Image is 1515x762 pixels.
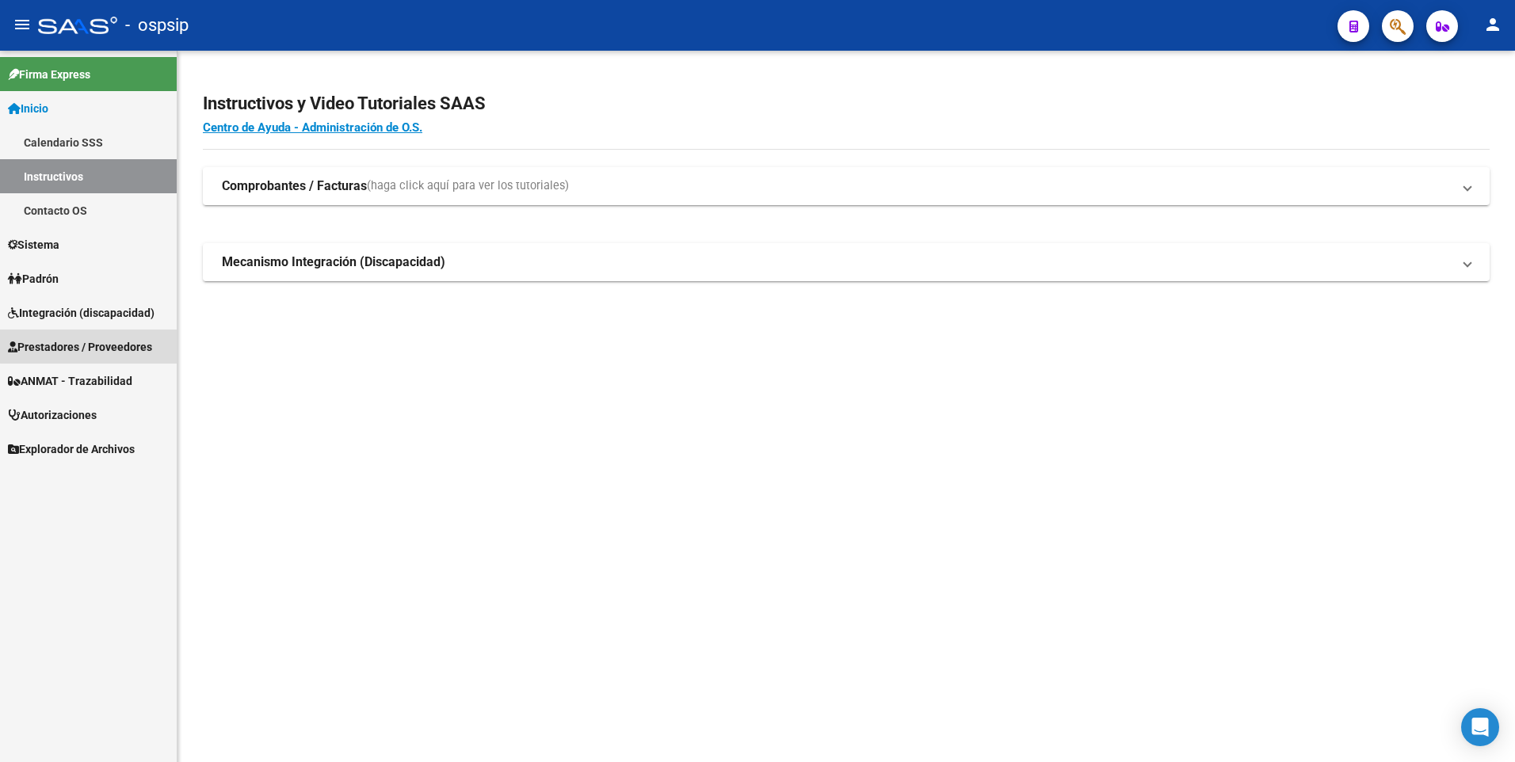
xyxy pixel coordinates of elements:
span: - ospsip [125,8,189,43]
h2: Instructivos y Video Tutoriales SAAS [203,89,1490,119]
span: Prestadores / Proveedores [8,338,152,356]
span: (haga click aquí para ver los tutoriales) [367,177,569,195]
mat-icon: menu [13,15,32,34]
span: ANMAT - Trazabilidad [8,372,132,390]
span: Explorador de Archivos [8,440,135,458]
a: Centro de Ayuda - Administración de O.S. [203,120,422,135]
span: Inicio [8,100,48,117]
mat-expansion-panel-header: Mecanismo Integración (Discapacidad) [203,243,1490,281]
span: Integración (discapacidad) [8,304,155,322]
mat-expansion-panel-header: Comprobantes / Facturas(haga click aquí para ver los tutoriales) [203,167,1490,205]
strong: Comprobantes / Facturas [222,177,367,195]
strong: Mecanismo Integración (Discapacidad) [222,253,445,271]
span: Padrón [8,270,59,288]
span: Firma Express [8,66,90,83]
span: Autorizaciones [8,406,97,424]
div: Open Intercom Messenger [1461,708,1499,746]
span: Sistema [8,236,59,253]
mat-icon: person [1483,15,1502,34]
